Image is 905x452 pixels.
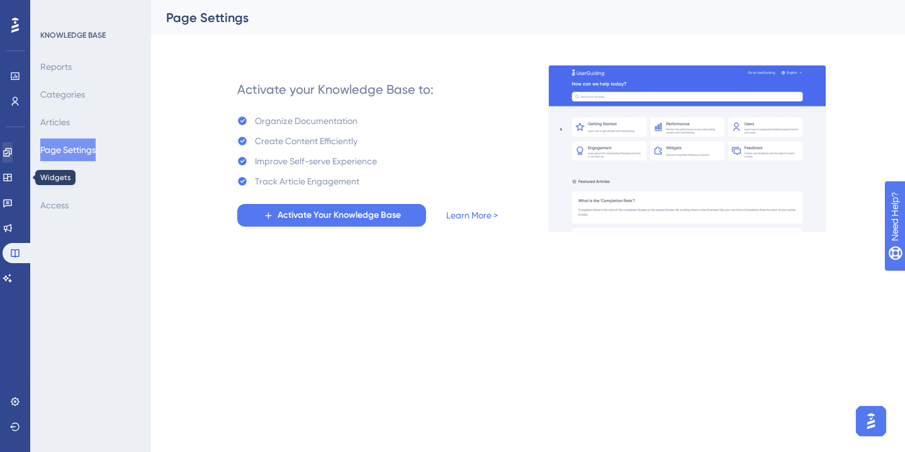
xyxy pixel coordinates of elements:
img: a27db7f7ef9877a438c7956077c236be.gif [548,65,826,232]
button: Articles [40,111,70,133]
span: Activate Your Knowledge Base [278,208,401,223]
button: Domain [40,166,72,189]
div: KNOWLEDGE BASE [40,30,106,40]
div: Track Article Engagement [255,174,359,189]
button: Access [40,194,69,217]
span: Need Help? [30,3,79,18]
iframe: UserGuiding AI Assistant Launcher [852,402,890,440]
button: Reports [40,55,72,78]
button: Activate Your Knowledge Base [237,204,426,227]
div: Activate your Knowledge Base to: [237,81,434,98]
button: Categories [40,83,85,106]
div: Improve Self-serve Experience [255,154,377,169]
a: Learn More > [446,208,498,223]
div: Create Content Efficiently [255,133,357,149]
button: Page Settings [40,138,96,161]
div: Organize Documentation [255,113,357,128]
div: Page Settings [166,9,858,26]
